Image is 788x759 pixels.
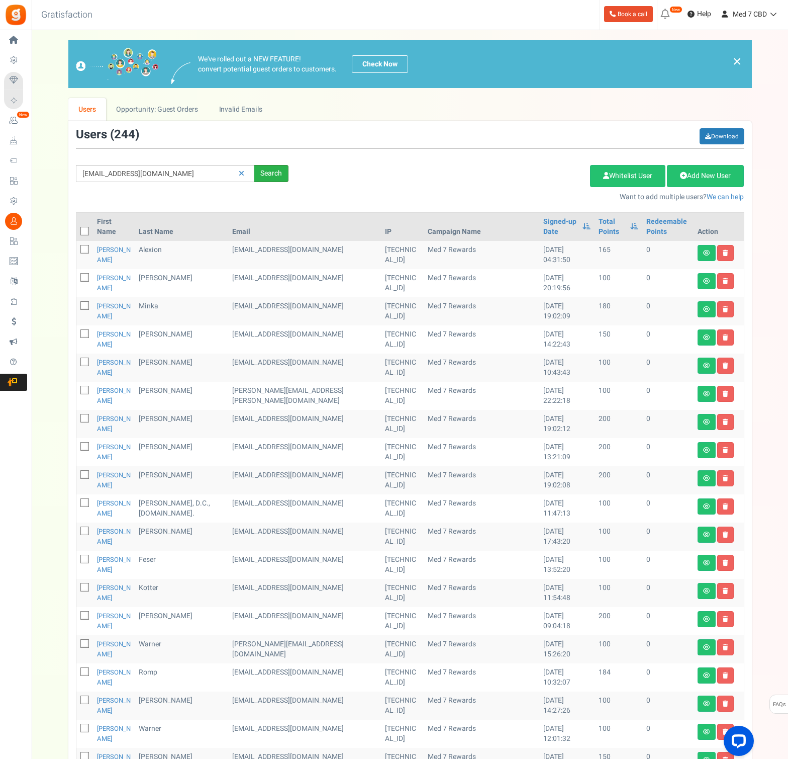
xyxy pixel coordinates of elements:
td: [TECHNICAL_ID] [381,382,424,410]
td: [DATE] 13:52:20 [539,551,594,579]
td: [DATE] 15:26:20 [539,635,594,663]
td: 100 [595,579,642,607]
td: Med 7 Rewards [424,297,539,325]
td: [DATE] 19:02:12 [539,410,594,438]
i: Delete user [723,391,728,397]
a: [PERSON_NAME] [97,245,131,265]
td: Med 7 Rewards [424,692,539,720]
td: 0 [642,241,693,269]
i: View details [703,419,710,425]
td: [TECHNICAL_ID] [381,269,424,297]
td: [PERSON_NAME] [135,269,229,297]
a: [PERSON_NAME] [97,583,131,603]
td: 100 [595,635,642,663]
td: Warner [135,635,229,663]
td: [PERSON_NAME] [135,692,229,720]
a: Check Now [352,55,408,73]
td: 100 [595,494,642,523]
td: Med 7 Rewards [424,720,539,748]
td: [TECHNICAL_ID] [381,635,424,663]
td: 100 [595,269,642,297]
td: customer [228,720,380,748]
td: [PERSON_NAME], D.C., [DOMAIN_NAME]. [135,494,229,523]
td: [PERSON_NAME] [135,607,229,635]
i: View details [703,560,710,566]
i: View details [703,278,710,284]
td: Med 7 Rewards [424,325,539,354]
td: [DATE] 22:22:18 [539,382,594,410]
td: Med 7 Rewards [424,382,539,410]
td: customer [228,607,380,635]
td: [PERSON_NAME] [135,438,229,466]
td: Med 7 Rewards [424,241,539,269]
td: [PERSON_NAME] [135,325,229,354]
th: Last Name [135,213,229,241]
p: Want to add multiple users? [304,192,744,202]
td: 100 [595,692,642,720]
i: Delete user [723,588,728,594]
i: Delete user [723,306,728,312]
td: customer,slicewp_affiliate [228,523,380,551]
td: [TECHNICAL_ID] [381,663,424,692]
td: [DATE] 11:54:48 [539,579,594,607]
a: We can help [707,192,744,202]
td: 100 [595,382,642,410]
a: [PERSON_NAME] [97,498,131,518]
td: 180 [595,297,642,325]
a: [PERSON_NAME] [97,301,131,321]
i: Delete user [723,532,728,538]
td: customer [228,297,380,325]
i: View details [703,701,710,707]
a: Users [68,98,107,121]
td: customer [228,551,380,579]
td: customer [228,410,380,438]
td: 0 [642,663,693,692]
td: 0 [642,551,693,579]
td: 100 [595,523,642,551]
td: 0 [642,466,693,494]
td: [DATE] 10:32:07 [539,663,594,692]
i: Delete user [723,363,728,369]
td: [TECHNICAL_ID] [381,297,424,325]
td: Feser [135,551,229,579]
i: View details [703,391,710,397]
td: [DATE] 09:04:18 [539,607,594,635]
a: Opportunity: Guest Orders [106,98,208,121]
td: [DATE] 13:21:09 [539,438,594,466]
td: 184 [595,663,642,692]
span: 244 [114,126,135,143]
td: [TECHNICAL_ID] [381,720,424,748]
td: 0 [642,494,693,523]
td: 165 [595,241,642,269]
img: images [76,48,159,80]
td: [PERSON_NAME] [135,382,229,410]
th: IP [381,213,424,241]
td: administrator [228,635,380,663]
td: Med 7 Rewards [424,410,539,438]
i: View details [703,363,710,369]
td: customer [228,438,380,466]
h3: Gratisfaction [30,5,104,25]
td: Med 7 Rewards [424,523,539,551]
td: [DATE] 20:19:56 [539,269,594,297]
i: View details [703,644,710,650]
td: [TECHNICAL_ID] [381,354,424,382]
td: 0 [642,692,693,720]
td: 0 [642,382,693,410]
a: Book a call [604,6,653,22]
td: 200 [595,607,642,635]
td: [DATE] 19:02:08 [539,466,594,494]
td: 0 [642,579,693,607]
a: [PERSON_NAME] [97,639,131,659]
img: images [171,62,190,84]
a: Download [700,128,744,144]
td: 100 [595,354,642,382]
td: 200 [595,410,642,438]
td: Med 7 Rewards [424,551,539,579]
td: customer [228,466,380,494]
i: Delete user [723,701,728,707]
p: We've rolled out a NEW FEATURE! convert potential guest orders to customers. [198,54,337,74]
td: Med 7 Rewards [424,466,539,494]
td: [DATE] 12:01:32 [539,720,594,748]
